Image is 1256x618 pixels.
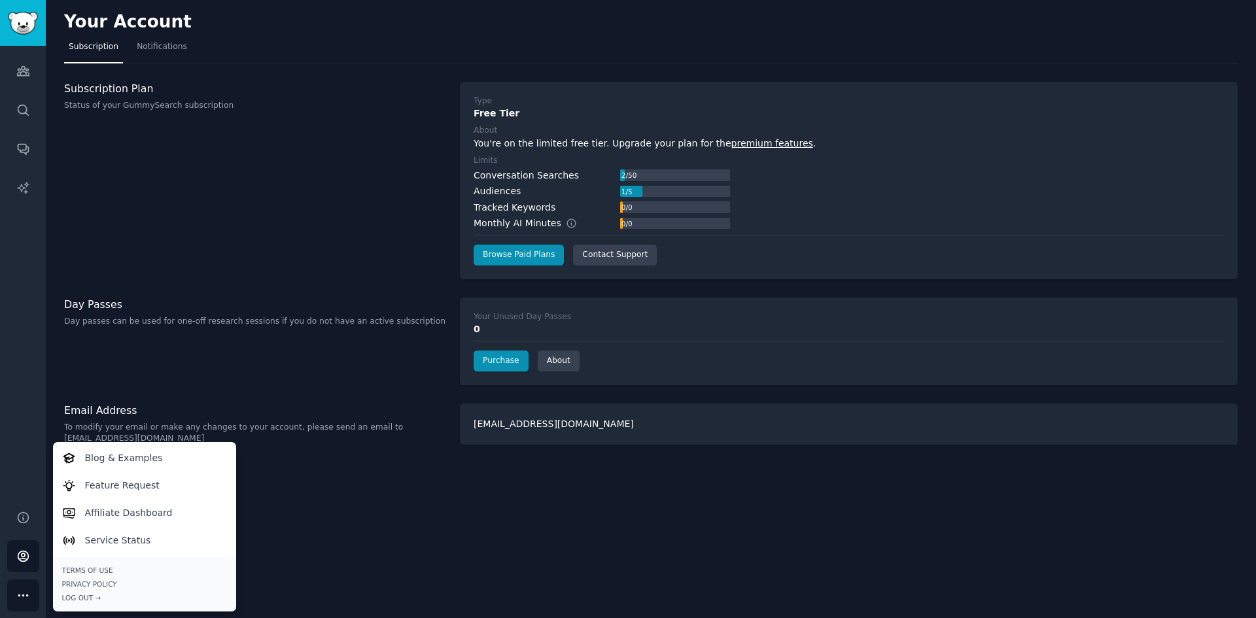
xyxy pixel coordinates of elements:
div: 2 / 50 [620,169,638,181]
div: Conversation Searches [474,169,579,182]
p: Affiliate Dashboard [85,506,173,520]
h3: Day Passes [64,298,446,311]
p: Day passes can be used for one-off research sessions if you do not have an active subscription [64,316,446,328]
a: Purchase [474,351,529,371]
p: To modify your email or make any changes to your account, please send an email to [EMAIL_ADDRESS]... [64,422,446,445]
div: You're on the limited free tier. Upgrade your plan for the . [474,137,1224,150]
a: Terms of Use [62,566,227,575]
a: Notifications [132,37,192,63]
div: Type [474,95,492,107]
div: Log Out → [62,593,227,602]
div: 1 / 5 [620,186,633,197]
h3: Subscription Plan [64,82,446,95]
span: Notifications [137,41,187,53]
p: Blog & Examples [85,451,163,465]
a: Blog & Examples [55,444,234,472]
div: Limits [474,155,498,167]
a: Feature Request [55,472,234,499]
a: premium features [731,138,813,148]
div: 0 [474,322,1224,336]
div: 0 / 0 [620,201,633,213]
a: Affiliate Dashboard [55,499,234,526]
div: Audiences [474,184,521,198]
a: About [538,351,580,371]
div: About [474,125,497,137]
p: Status of your GummySearch subscription [64,100,446,112]
div: [EMAIL_ADDRESS][DOMAIN_NAME] [460,403,1238,445]
span: Subscription [69,41,118,53]
div: Your Unused Day Passes [474,311,571,323]
div: 0 / 0 [620,218,633,230]
div: Tracked Keywords [474,201,555,215]
h2: Your Account [64,12,192,33]
p: Feature Request [85,479,160,492]
div: Free Tier [474,107,1224,120]
h3: Email Address [64,403,446,417]
a: Subscription [64,37,123,63]
img: GummySearch logo [8,12,38,35]
a: Privacy Policy [62,579,227,589]
a: Contact Support [573,245,657,266]
p: Service Status [85,534,151,547]
a: Browse Paid Plans [474,245,564,266]
a: Service Status [55,526,234,554]
div: Monthly AI Minutes [474,216,591,230]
